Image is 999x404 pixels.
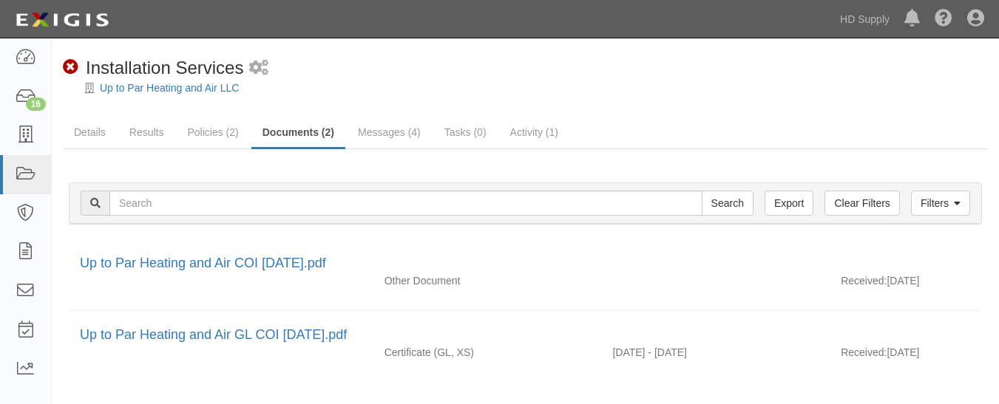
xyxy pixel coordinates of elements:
[499,117,569,147] a: Activity (1)
[601,345,830,360] div: Effective 10/14/2024 - Expiration 10/14/2025
[830,345,982,367] div: [DATE]
[433,117,498,147] a: Tasks (0)
[63,117,117,147] a: Details
[63,60,78,75] i: Non-Compliant
[841,273,887,288] p: Received:
[702,191,754,216] input: Search
[824,191,899,216] a: Clear Filters
[765,191,813,216] a: Export
[911,191,970,216] a: Filters
[935,10,952,28] i: Help Center - Complianz
[118,117,175,147] a: Results
[80,254,971,273] div: Up to Par Heating and Air COI 09.16.2025.pdf
[249,61,268,76] i: 2 scheduled workflows
[373,345,602,360] div: General Liability Excess/Umbrella Liability
[26,97,46,111] div: 16
[373,273,602,288] div: Other Document
[86,58,243,78] span: Installation Services
[830,273,982,295] div: [DATE]
[63,55,243,81] div: Installation Services
[347,117,432,147] a: Messages (4)
[176,117,249,147] a: Policies (2)
[80,326,971,345] div: Up to Par Heating and Air GL COI 07.21.2025.pdf
[11,7,113,33] img: logo-5460c22ac91f19d4615b14bd174203de0afe785f0fc80cf4dbbc73dc1793850b.png
[109,191,702,216] input: Search
[841,345,887,360] p: Received:
[100,82,239,94] a: Up to Par Heating and Air LLC
[80,327,347,342] a: Up to Par Heating and Air GL COI [DATE].pdf
[80,256,326,270] a: Up to Par Heating and Air COI [DATE].pdf
[833,4,897,34] a: HD Supply
[251,117,345,149] a: Documents (2)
